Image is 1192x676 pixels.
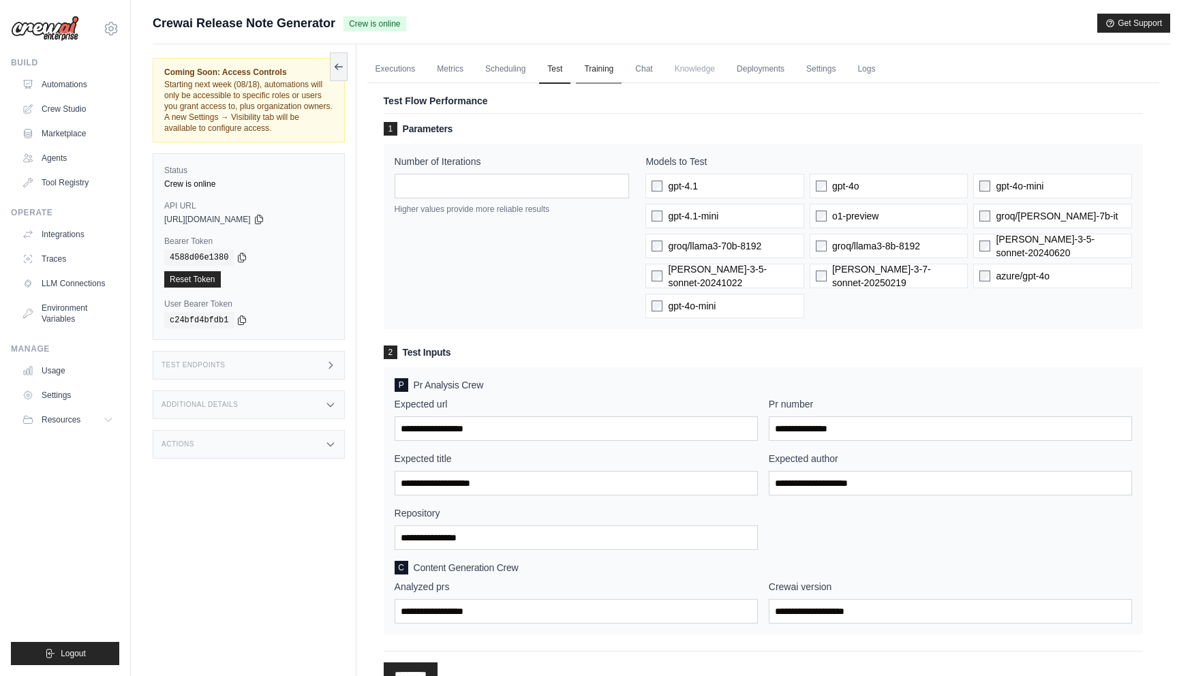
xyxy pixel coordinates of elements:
[667,55,723,82] span: Knowledge management is not available until the deployment is complete
[652,211,662,221] input: gpt-4.1-mini
[668,209,718,223] span: gpt-4.1-mini
[652,301,662,311] input: gpt-4o-mini
[16,98,119,120] a: Crew Studio
[849,55,883,84] a: Logs
[61,648,86,659] span: Logout
[164,312,234,328] code: c24bfd4bfdb1
[832,179,859,193] span: gpt-4o
[798,55,844,84] a: Settings
[395,378,1132,392] h4: Pr Analysis Crew
[11,207,119,218] div: Operate
[395,397,758,411] label: Expected url
[668,262,798,290] span: [PERSON_NAME]-3-5-sonnet-20241022
[384,94,1143,108] p: Test Flow Performance
[979,211,990,221] input: groq/[PERSON_NAME]-7b-it
[395,452,758,465] label: Expected title
[164,214,251,225] span: [URL][DOMAIN_NAME]
[164,67,333,78] span: Coming Soon: Access Controls
[16,147,119,169] a: Agents
[668,239,761,253] span: groq/llama3-70b-8192
[668,299,716,313] span: gpt-4o-mini
[769,397,1132,411] label: Pr number
[979,241,990,251] input: [PERSON_NAME]-3-5-sonnet-20240620
[164,298,333,309] label: User Bearer Token
[16,248,119,270] a: Traces
[343,16,406,31] span: Crew is online
[477,55,534,84] a: Scheduling
[395,580,758,594] label: Analyzed prs
[576,55,622,84] a: Training
[164,271,221,288] a: Reset Token
[816,271,827,281] input: [PERSON_NAME]-3-7-sonnet-20250219
[996,232,1126,260] span: [PERSON_NAME]-3-5-sonnet-20240620
[11,343,119,354] div: Manage
[16,224,119,245] a: Integrations
[816,211,827,221] input: o1-preview
[996,269,1050,283] span: azure/gpt-4o
[16,172,119,194] a: Tool Registry
[816,241,827,251] input: groq/llama3-8b-8192
[429,55,472,84] a: Metrics
[652,241,662,251] input: groq/llama3-70b-8192
[16,74,119,95] a: Automations
[979,181,990,191] input: gpt-4o-mini
[42,414,80,425] span: Resources
[395,561,1132,574] h4: Content Generation Crew
[162,440,194,448] h3: Actions
[164,165,333,176] label: Status
[395,204,630,215] p: Higher values provide more reliable results
[367,55,424,84] a: Executions
[162,361,226,369] h3: Test Endpoints
[652,181,662,191] input: gpt-4.1
[164,249,234,266] code: 4588d06e1380
[11,57,119,68] div: Build
[384,122,397,136] span: 1
[395,378,408,392] div: P
[832,239,920,253] span: groq/llama3-8b-8192
[16,409,119,431] button: Resources
[996,179,1043,193] span: gpt-4o-mini
[384,345,397,359] span: 2
[627,55,660,84] a: Chat
[16,123,119,144] a: Marketplace
[645,155,1132,168] label: Models to Test
[384,122,1143,136] h3: Parameters
[384,345,1143,359] h3: Test Inputs
[11,16,79,42] img: Logo
[668,179,698,193] span: gpt-4.1
[16,384,119,406] a: Settings
[164,200,333,211] label: API URL
[164,236,333,247] label: Bearer Token
[1097,14,1170,33] button: Get Support
[11,642,119,665] button: Logout
[164,179,333,189] div: Crew is online
[162,401,238,409] h3: Additional Details
[395,155,630,168] label: Number of Iterations
[652,271,662,281] input: [PERSON_NAME]-3-5-sonnet-20241022
[1124,611,1192,676] iframe: Chat Widget
[816,181,827,191] input: gpt-4o
[16,273,119,294] a: LLM Connections
[539,55,570,84] a: Test
[996,209,1118,223] span: groq/[PERSON_NAME]-7b-it
[395,506,758,520] label: Repository
[979,271,990,281] input: azure/gpt-4o
[153,14,335,33] span: Crewai Release Note Generator
[832,209,878,223] span: o1-preview
[832,262,962,290] span: [PERSON_NAME]-3-7-sonnet-20250219
[769,452,1132,465] label: Expected author
[16,360,119,382] a: Usage
[769,580,1132,594] label: Crewai version
[395,561,408,574] div: C
[729,55,793,84] a: Deployments
[164,80,333,133] span: Starting next week (08/18), automations will only be accessible to specific roles or users you gr...
[16,297,119,330] a: Environment Variables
